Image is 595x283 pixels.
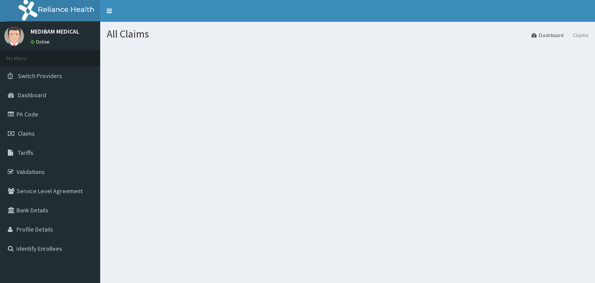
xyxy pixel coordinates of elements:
[531,31,564,39] a: Dashboard
[18,72,62,80] span: Switch Providers
[18,130,35,137] span: Claims
[4,26,24,46] img: User Image
[30,28,79,34] p: MEDIBAM MEDICAL
[565,31,588,39] li: Claims
[107,28,588,40] h1: All Claims
[18,91,46,99] span: Dashboard
[30,39,51,45] a: Online
[18,149,34,157] span: Tariffs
